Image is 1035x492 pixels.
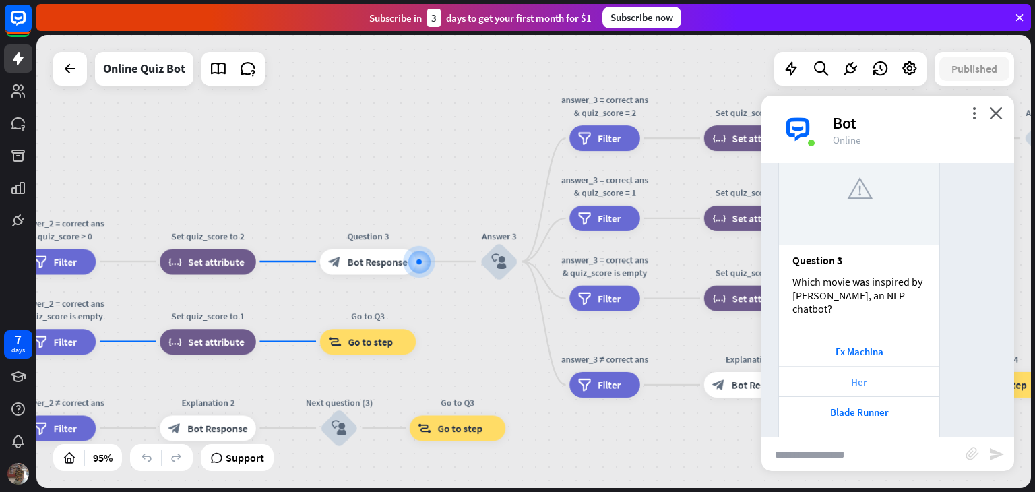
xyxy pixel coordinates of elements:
div: Go to Q3 [311,309,426,322]
span: Set attribute [188,335,245,348]
div: answer_2 = correct ans & quiz_score > 0 [16,217,106,243]
i: filter [578,132,592,145]
i: block_user_input [332,421,347,436]
img: f599820105ac0f7000bd.png [836,164,883,212]
i: block_bot_response [168,422,181,435]
i: filter [34,255,47,268]
div: answer_3 = correct ans & quiz_score = 2 [560,94,650,119]
div: answer_2 ≠ correct ans [16,396,106,409]
span: Set attribute [732,132,789,145]
div: 3 [427,9,441,27]
div: Answer 3 [461,230,538,243]
span: Filter [54,422,77,435]
i: filter [34,335,47,348]
div: Explanation 3 [695,352,810,365]
div: answer_2 = correct ans & quiz_score is empty [16,297,106,322]
span: Filter [598,292,621,305]
i: more_vert [968,106,980,119]
i: block_set_attribute [168,335,182,348]
i: block_set_attribute [712,132,726,145]
span: Support [226,447,264,468]
span: Filter [54,335,77,348]
button: Published [939,57,1009,81]
span: Go to step [438,422,483,435]
div: Show tip 💡 [786,436,933,449]
span: Filter [598,212,621,224]
i: filter [578,212,592,224]
i: close [989,106,1003,119]
div: Subscribe now [602,7,681,28]
div: answer_3 = correct ans & quiz_score is empty [560,253,650,279]
span: Bot Response [348,255,408,268]
div: Which movie was inspired by [PERSON_NAME], an NLP chatbot? [792,275,926,315]
i: filter [578,292,592,305]
i: block_attachment [966,447,979,460]
i: block_bot_response [712,378,725,391]
div: Online [833,133,998,146]
span: Filter [54,255,77,268]
div: days [11,346,25,355]
i: block_goto [418,422,431,435]
a: 7 days [4,330,32,359]
span: Go to step [982,378,1027,391]
div: answer_3 = correct ans & quiz_score = 1 [560,173,650,199]
span: Set attribute [732,292,789,305]
div: Her [786,375,933,388]
span: Filter [598,132,621,145]
div: Blade Runner [786,406,933,419]
div: Set quiz_score to 3 [695,106,810,119]
div: 95% [89,447,117,468]
i: block_set_attribute [712,292,726,305]
i: block_set_attribute [168,255,182,268]
div: Subscribe in days to get your first month for $1 [369,9,592,27]
div: Set quiz_score to 1 [150,309,265,322]
button: Open LiveChat chat widget [11,5,51,46]
div: Next question (3) [301,396,377,409]
div: Ex Machina [786,345,933,358]
span: Set attribute [188,255,245,268]
i: send [989,446,1005,462]
div: Set quiz_score to 2 [695,186,810,199]
span: Bot Response [732,378,792,391]
i: block_bot_response [328,255,341,268]
div: Set quiz_score to 2 [150,230,265,243]
span: Filter [598,378,621,391]
div: answer_3 ≠ correct ans [560,352,650,365]
span: Go to step [348,335,394,348]
div: Bot [833,113,998,133]
div: Explanation 2 [150,396,265,409]
span: Set attribute [732,212,789,224]
div: 7 [15,334,22,346]
i: filter [578,378,592,391]
i: block_goto [328,335,342,348]
span: Bot Response [187,422,247,435]
i: block_set_attribute [712,212,726,224]
div: Set quiz_score to 1 [695,266,810,279]
i: filter [34,422,47,435]
div: Question 3 [311,230,426,243]
div: Go to Q3 [400,396,515,409]
i: block_user_input [491,254,507,270]
div: Question 3 [792,253,926,267]
div: Online Quiz Bot [103,52,185,86]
